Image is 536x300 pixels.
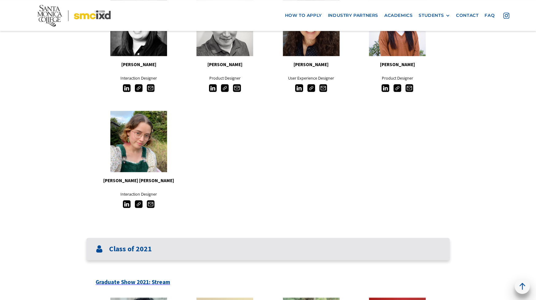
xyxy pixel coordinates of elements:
img: LinkedIn icon [295,84,303,92]
img: Santa Monica College - SMC IxD logo [37,5,111,26]
img: Link icon [307,84,315,92]
img: LinkedIn icon [382,84,389,92]
h5: [PERSON_NAME] [182,61,268,69]
p: User Experience Designer [268,75,354,82]
img: Link icon [393,84,401,92]
p: Product Designer [354,75,440,82]
img: Email icon [147,200,154,208]
img: User icon [96,245,103,253]
h5: [PERSON_NAME] [268,61,354,69]
a: Academics [381,10,416,21]
h5: [PERSON_NAME] [96,61,182,69]
h5: [PERSON_NAME] [PERSON_NAME] [96,177,182,185]
img: LinkedIn icon [123,200,131,208]
img: LinkedIn icon [123,84,131,92]
a: faq [481,10,498,21]
img: Link icon [135,200,143,208]
a: contact [453,10,481,21]
img: Email icon [405,84,413,92]
img: icon - instagram [503,13,509,19]
h3: Graduate Show 2021: Stream [96,279,170,286]
a: Graduate Show 2021: Stream [96,266,170,291]
a: industry partners [325,10,381,21]
img: Email icon [147,84,154,92]
img: LinkedIn icon [209,84,217,92]
h5: [PERSON_NAME] [354,61,440,69]
img: Link icon [135,84,143,92]
p: Product Designer [182,75,268,82]
h3: Class of 2021 [109,245,152,253]
div: STUDENTS [419,13,450,18]
a: how to apply [282,10,325,21]
a: back to top [515,279,530,294]
img: Email icon [319,84,327,92]
div: STUDENTS [419,13,444,18]
img: Link icon [221,84,229,92]
p: Interaction Designer [96,191,182,198]
p: Interaction Designer [96,75,182,82]
img: Email icon [233,84,241,92]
